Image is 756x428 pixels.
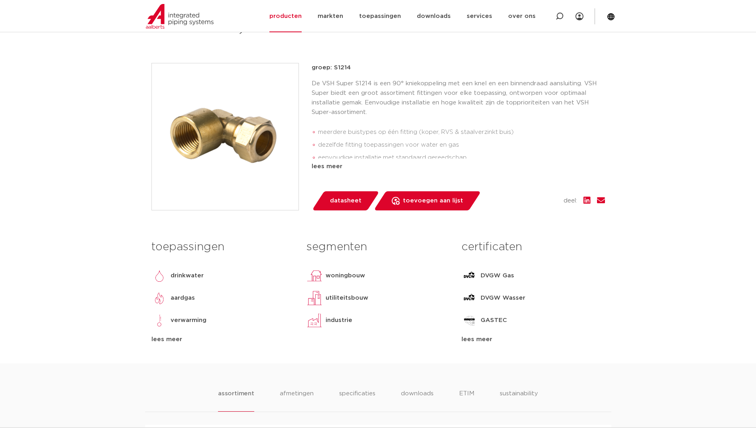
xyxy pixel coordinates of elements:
img: Product Image for VSH Super kniekoppeling 90° (knel x binnendraad) [152,63,298,210]
li: eenvoudige installatie met standaard gereedschap [318,151,605,164]
p: GASTEC [481,316,507,325]
li: ETIM [459,389,474,412]
li: sustainability [500,389,538,412]
h3: certificaten [461,239,605,255]
img: DVGW Wasser [461,290,477,306]
img: aardgas [151,290,167,306]
p: drinkwater [171,271,204,281]
div: lees meer [312,162,605,171]
a: datasheet [312,191,379,210]
img: woningbouw [306,268,322,284]
h3: segmenten [306,239,450,255]
img: DVGW Gas [461,268,477,284]
li: specificaties [339,389,375,412]
img: industrie [306,312,322,328]
p: verwarming [171,316,206,325]
p: DVGW Wasser [481,293,525,303]
li: meerdere buistypes op één fitting (koper, RVS & staalverzinkt buis) [318,126,605,139]
div: lees meer [151,335,295,344]
span: deel: [564,196,577,206]
div: lees meer [461,335,605,344]
p: utiliteitsbouw [326,293,368,303]
span: datasheet [330,194,361,207]
li: assortiment [218,389,254,412]
span: toevoegen aan lijst [403,194,463,207]
p: groep: S1214 [312,63,605,73]
img: verwarming [151,312,167,328]
p: industrie [326,316,352,325]
p: DVGW Gas [481,271,514,281]
img: GASTEC [461,312,477,328]
li: dezelfde fitting toepassingen voor water en gas [318,139,605,151]
p: aardgas [171,293,195,303]
li: afmetingen [280,389,314,412]
img: utiliteitsbouw [306,290,322,306]
h3: toepassingen [151,239,295,255]
img: drinkwater [151,268,167,284]
p: De VSH Super S1214 is een 90° kniekoppeling met een knel en een binnendraad aansluiting. VSH Supe... [312,79,605,117]
li: downloads [401,389,434,412]
p: woningbouw [326,271,365,281]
